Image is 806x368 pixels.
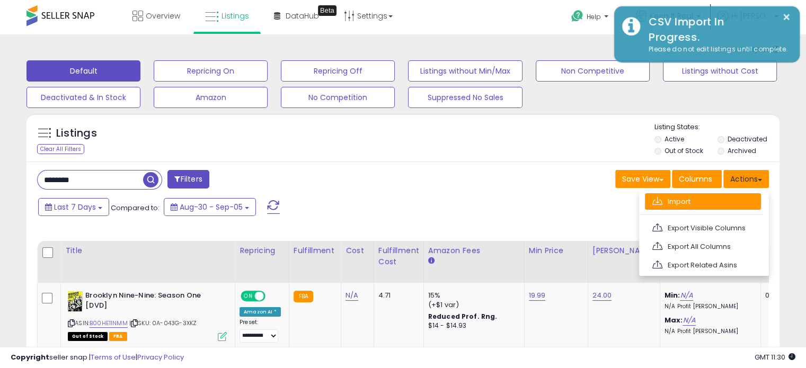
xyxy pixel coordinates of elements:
[592,290,612,301] a: 24.00
[665,303,752,310] p: N/A Profit [PERSON_NAME]
[428,312,498,321] b: Reduced Prof. Rng.
[428,245,520,256] div: Amazon Fees
[765,291,798,300] div: 0
[645,220,761,236] a: Export Visible Columns
[11,353,184,363] div: seller snap | |
[167,170,209,189] button: Filters
[65,245,231,256] div: Title
[727,146,756,155] label: Archived
[137,352,184,362] a: Privacy Policy
[378,291,415,300] div: 4.71
[529,290,546,301] a: 19.99
[242,292,255,301] span: ON
[645,193,761,210] a: Import
[37,144,84,154] div: Clear All Filters
[408,60,522,82] button: Listings without Min/Max
[68,291,227,340] div: ASIN:
[346,290,358,301] a: N/A
[563,2,619,34] a: Help
[54,202,96,212] span: Last 7 Days
[240,245,285,256] div: Repricing
[378,245,419,267] div: Fulfillment Cost
[146,11,180,21] span: Overview
[428,256,435,266] small: Amazon Fees.
[665,146,703,155] label: Out of Stock
[154,87,268,108] button: Amazon
[641,14,792,44] div: CSV Import In Progress.
[318,5,336,16] div: Tooltip anchor
[11,352,49,362] strong: Copyright
[294,291,313,302] small: FBA
[665,328,752,335] p: N/A Profit [PERSON_NAME]
[26,60,140,82] button: Default
[645,257,761,273] a: Export Related Asins
[109,332,127,341] span: FBA
[672,170,722,188] button: Columns
[571,10,584,23] i: Get Help
[536,60,650,82] button: Non Competitive
[164,198,256,216] button: Aug-30 - Sep-05
[240,307,281,317] div: Amazon AI *
[68,291,83,312] img: 51mTls807-L._SL40_.jpg
[615,170,670,188] button: Save View
[645,238,761,255] a: Export All Columns
[665,290,680,300] b: Min:
[428,321,516,330] div: $14 - $14.93
[264,292,281,301] span: OFF
[663,60,777,82] button: Listings without Cost
[641,44,792,55] div: Please do not edit listings until complete.
[587,12,601,21] span: Help
[727,134,767,143] label: Deactivated
[240,319,281,343] div: Preset:
[408,87,522,108] button: Suppressed No Sales
[592,245,656,256] div: [PERSON_NAME]
[680,290,693,301] a: N/A
[294,245,336,256] div: Fulfillment
[129,319,197,327] span: | SKU: 0A-043G-3XKZ
[529,245,583,256] div: Min Price
[428,291,516,300] div: 15%
[26,87,140,108] button: Deactivated & In Stock
[660,241,760,283] th: The percentage added to the cost of goods (COGS) that forms the calculator for Min & Max prices.
[723,170,769,188] button: Actions
[281,87,395,108] button: No Competition
[154,60,268,82] button: Repricing On
[679,174,712,184] span: Columns
[683,315,695,326] a: N/A
[91,352,136,362] a: Terms of Use
[755,352,795,362] span: 2025-09-13 11:30 GMT
[665,134,684,143] label: Active
[428,300,516,310] div: (+$1 var)
[665,315,683,325] b: Max:
[111,203,160,213] span: Compared to:
[346,245,369,256] div: Cost
[68,332,108,341] span: All listings that are currently out of stock and unavailable for purchase on Amazon
[85,291,214,313] b: Brooklyn Nine-Nine: Season One [DVD]
[90,319,128,328] a: B00HE11NMM
[38,198,109,216] button: Last 7 Days
[180,202,243,212] span: Aug-30 - Sep-05
[286,11,319,21] span: DataHub
[654,122,780,132] p: Listing States:
[281,60,395,82] button: Repricing Off
[782,11,791,24] button: ×
[222,11,249,21] span: Listings
[56,126,97,141] h5: Listings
